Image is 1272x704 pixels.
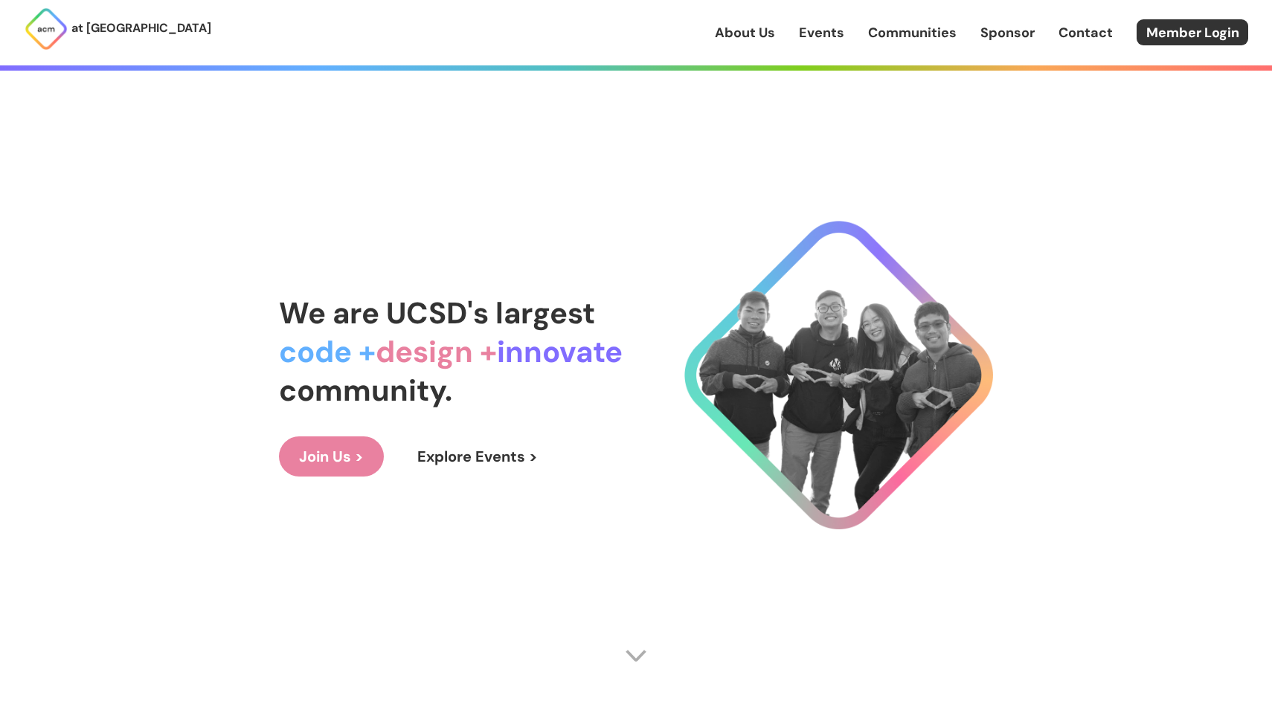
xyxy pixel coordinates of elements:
a: Join Us > [279,436,384,477]
img: ACM Logo [24,7,68,51]
span: innovate [497,332,623,371]
a: Member Login [1137,19,1248,45]
a: Events [799,23,844,42]
img: Scroll Arrow [625,645,647,667]
img: Cool Logo [684,221,993,529]
span: design + [376,332,497,371]
span: community. [279,371,452,410]
a: Sponsor [980,23,1035,42]
a: About Us [715,23,775,42]
span: code + [279,332,376,371]
span: We are UCSD's largest [279,294,595,332]
a: Communities [868,23,957,42]
a: at [GEOGRAPHIC_DATA] [24,7,211,51]
a: Explore Events > [397,436,558,477]
a: Contact [1059,23,1113,42]
p: at [GEOGRAPHIC_DATA] [71,19,211,38]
